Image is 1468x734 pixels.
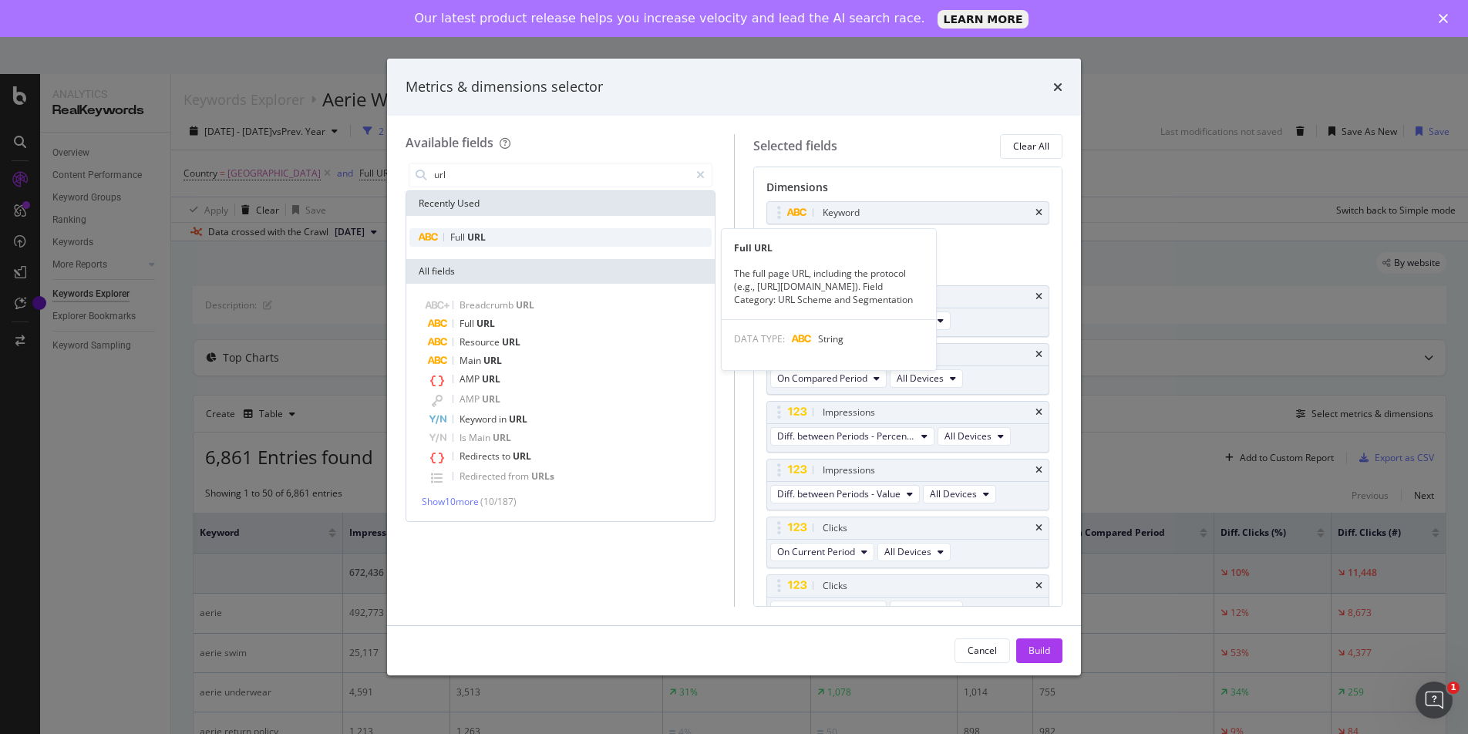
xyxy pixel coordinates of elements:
span: URL [476,317,495,330]
div: Cancel [968,644,997,657]
span: All Devices [884,545,931,558]
button: Cancel [955,638,1010,663]
div: Close [1439,14,1454,23]
button: All Devices [890,601,963,619]
span: Breadcrumb [460,298,516,311]
button: Diff. between Periods - Value [770,485,920,503]
div: Full URL [722,241,936,254]
div: times [1035,524,1042,533]
span: AMP [460,392,482,406]
span: Redirected [460,470,508,483]
div: The full page URL, including the protocol (e.g., [URL][DOMAIN_NAME]). Field Category: URL Scheme ... [722,267,936,306]
div: Build [1029,644,1050,657]
span: URL [467,231,486,244]
div: Impressions [823,405,875,420]
button: On Current Period [770,543,874,561]
span: in [499,412,509,426]
input: Search by field name [433,163,689,187]
span: URL [493,431,511,444]
div: Keyword [823,205,860,221]
div: Metrics & dimensions selector [406,77,603,97]
button: All Devices [938,427,1011,446]
div: Selected fields [753,137,837,155]
span: Full [450,231,467,244]
span: URL [502,335,520,348]
div: Recently Used [406,191,715,216]
span: URL [516,298,534,311]
span: URL [482,392,500,406]
span: Diff. between Periods - Value [777,487,901,500]
div: Keywordtimes [766,201,1050,224]
div: Our latest product release helps you increase velocity and lead the AI search race. [415,11,925,26]
button: Build [1016,638,1062,663]
div: ClickstimesOn Compared PeriodAll Devices [766,574,1050,626]
a: LEARN MORE [938,10,1029,29]
div: modal [387,59,1081,675]
button: Diff. between Periods - Percentage [770,427,934,446]
iframe: Intercom live chat [1416,682,1453,719]
span: URL [483,354,502,367]
div: ImpressionstimesDiff. between Periods - ValueAll Devices [766,459,1050,510]
span: to [502,449,513,463]
span: URL [509,412,527,426]
span: Main [469,431,493,444]
span: URL [513,449,531,463]
span: 1 [1447,682,1460,694]
span: DATA TYPE: [734,332,785,345]
span: All Devices [897,372,944,385]
span: All Devices [930,487,977,500]
span: URLs [531,470,554,483]
div: times [1035,466,1042,475]
span: from [508,470,531,483]
span: URL [482,372,500,386]
span: Main [460,354,483,367]
span: On Compared Period [777,603,867,616]
span: Is [460,431,469,444]
span: String [818,332,843,345]
div: times [1035,292,1042,301]
span: Redirects [460,449,502,463]
div: Available fields [406,134,493,151]
span: On Compared Period [777,372,867,385]
div: Clicks [823,578,847,594]
div: times [1053,77,1062,97]
div: times [1035,350,1042,359]
span: Keyword [460,412,499,426]
div: Impressions [823,463,875,478]
span: AMP [460,372,482,386]
div: Clicks [823,520,847,536]
span: All Devices [944,429,992,443]
div: ImpressionstimesDiff. between Periods - PercentageAll Devices [766,401,1050,453]
button: On Compared Period [770,369,887,388]
div: times [1035,581,1042,591]
span: Resource [460,335,502,348]
div: Clear All [1013,140,1049,153]
button: Clear All [1000,134,1062,159]
span: Diff. between Periods - Percentage [777,429,915,443]
span: ( 10 / 187 ) [480,495,517,508]
div: times [1035,408,1042,417]
div: Dimensions [766,180,1050,201]
button: On Compared Period [770,601,887,619]
button: All Devices [890,369,963,388]
div: times [1035,208,1042,217]
span: All Devices [897,603,944,616]
div: ClickstimesOn Current PeriodAll Devices [766,517,1050,568]
span: Full [460,317,476,330]
div: All fields [406,259,715,284]
button: All Devices [877,543,951,561]
span: On Current Period [777,545,855,558]
button: All Devices [923,485,996,503]
span: Show 10 more [422,495,479,508]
